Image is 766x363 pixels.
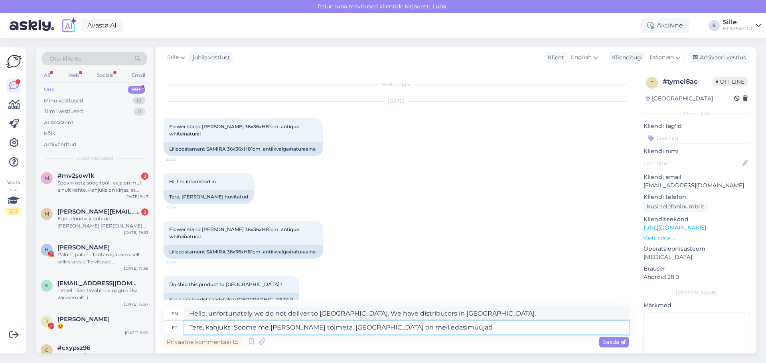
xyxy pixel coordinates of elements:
[688,52,749,63] div: Arhiveeri vestlus
[57,172,95,179] span: #mv2sow1k
[6,54,22,69] img: Askly Logo
[723,26,752,32] div: HOME4YOU
[61,17,77,34] img: explore-ai
[57,179,148,194] div: Soovin osta söögitooli, vaja on mul ainult kahte. Kahjuks on kirjas, et miinimum ost 4 tk. Kas se...
[45,347,49,353] span: c
[571,53,592,62] span: English
[132,97,145,105] div: 12
[45,211,49,217] span: m
[644,265,750,273] p: Brauser
[172,321,177,334] div: et
[644,245,750,253] p: Operatsioonisüsteem
[644,201,708,212] div: Küsi telefoninumbrit
[644,234,750,241] p: Vaata edasi ...
[646,94,713,103] div: [GEOGRAPHIC_DATA]
[164,142,323,156] div: Lillepostament SAMIRA 36x36xH81cm, antiikvalge/naturaalne
[124,230,148,235] div: [DATE] 19:33
[644,301,750,310] p: Märkmed
[81,19,123,32] a: Avasta AI
[128,86,145,94] div: 99+
[44,108,83,116] div: Tiimi vestlused
[167,53,179,62] span: Sille
[124,301,148,307] div: [DATE] 15:57
[644,147,750,155] p: Kliendi nimi
[644,215,750,224] p: Klienditeekond
[663,77,713,86] div: # tymel8ae
[602,338,626,345] span: Saada
[124,265,148,271] div: [DATE] 17:55
[57,244,110,251] span: Helina Sinimets
[57,251,148,265] div: Palun , palun . Töötan igapäevaselt selles sees :) Tervitused Lõunakeskusest :)
[45,247,49,253] span: H
[130,70,147,80] div: Email
[166,259,196,265] span: 22:24
[57,323,148,330] div: 😍
[164,190,254,204] div: Tere, [PERSON_NAME] huvitatud
[44,97,83,105] div: Minu vestlused
[125,330,148,336] div: [DATE] 11:29
[164,81,629,88] div: Vestlus algas
[45,318,48,324] span: J
[57,208,140,215] span: marianne.aunapu@gmail.com
[42,70,51,80] div: All
[67,70,81,80] div: Web
[545,53,564,62] div: Klient
[169,226,300,239] span: Flower stand [PERSON_NAME] 36x36xH81cm, antique white/natural
[57,316,110,323] span: Julia Võsu
[166,204,196,210] span: 22:24
[651,80,653,86] span: t
[644,289,750,296] div: [PERSON_NAME]
[172,307,178,320] div: en
[57,287,148,301] div: hetkel näen tavahinda nagu oli ka varasemalt :)
[644,173,750,181] p: Kliendi email
[709,20,720,31] div: S
[609,53,643,62] div: Klienditugi
[164,245,323,259] div: Lillepostament SAMIRA 36x36xH81cm, antiikvalge/naturaalne
[644,253,750,261] p: [MEDICAL_DATA]
[57,344,90,351] span: #cxypsz96
[644,110,750,117] div: Kliendi info
[430,3,448,10] span: Luba
[713,77,748,86] span: Offline
[134,108,145,116] div: 0
[76,155,113,162] span: Uued vestlused
[6,179,21,215] div: Vaata siia
[644,132,750,144] input: Lisa tag
[44,130,55,137] div: Kõik
[57,280,140,287] span: kerttujogiste@gmail.com
[45,175,49,181] span: m
[184,307,629,320] textarea: Hello, unfortunately we do not deliver to [GEOGRAPHIC_DATA]. We have distributors in [GEOGRAPHIC_...
[644,273,750,281] p: Android 28.0
[166,156,196,162] span: 22:23
[141,208,148,216] div: 2
[169,179,216,184] span: Hi, I'm interested in
[644,193,750,201] p: Kliendi telefon
[723,19,761,32] a: SilleHOME4YOU
[164,293,299,306] div: Kas seda toodet saadetakse [GEOGRAPHIC_DATA]?
[190,53,230,62] div: juhib vestlust
[44,86,54,94] div: Uus
[125,194,148,200] div: [DATE] 9:47
[44,119,73,127] div: AI Assistent
[169,281,282,287] span: Do ship this product to [GEOGRAPHIC_DATA]?
[164,98,629,105] div: [DATE]
[169,124,300,137] span: Flower stand [PERSON_NAME] 36x36xH81cm, antique white/natural
[641,18,689,33] div: Aktiivne
[644,159,741,168] input: Lisa nimi
[644,181,750,190] p: [EMAIL_ADDRESS][DOMAIN_NAME]
[49,55,81,63] span: Otsi kliente
[141,173,148,180] div: 2
[644,224,706,231] a: [URL][DOMAIN_NAME]
[45,283,49,288] span: k
[164,337,241,347] div: Privaatne kommentaar
[95,70,115,80] div: Socials
[650,53,674,62] span: Estonian
[644,122,750,130] p: Kliendi tag'id
[57,215,148,230] div: Ei jõudnudki kirjutada, [PERSON_NAME] [PERSON_NAME]. Kas pilt [PERSON_NAME] ostule. Kirjeldusest ...
[6,208,21,215] div: 2 / 3
[44,141,77,149] div: Arhiveeritud
[184,321,629,334] textarea: Tere, kahjuks Soome me [PERSON_NAME] toimeta. [GEOGRAPHIC_DATA] on meil edasimüüjad
[723,19,752,26] div: Sille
